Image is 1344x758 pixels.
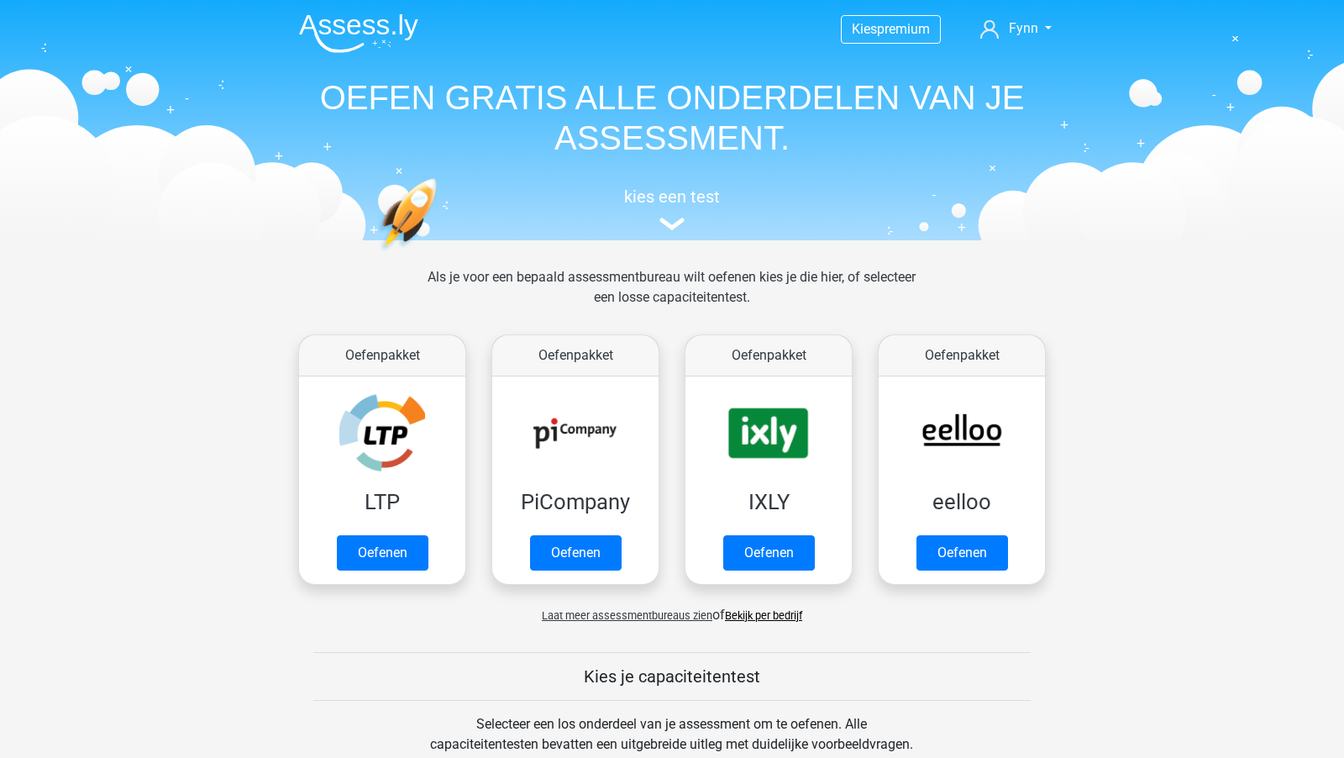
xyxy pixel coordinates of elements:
img: Assessly [299,13,418,53]
h5: kies een test [286,187,1058,207]
h5: Kies je capaciteitentest [313,666,1031,687]
span: Laat meer assessmentbureaus zien [542,609,712,622]
a: Oefenen [723,535,815,571]
a: Oefenen [916,535,1008,571]
div: of [286,592,1058,625]
img: assessment [659,218,685,230]
img: oefenen [378,178,501,330]
a: kies een test [286,187,1058,231]
a: Kiespremium [842,18,940,40]
a: Fynn [974,18,1058,39]
a: Oefenen [530,535,622,571]
a: Oefenen [337,535,428,571]
span: Kies [852,21,877,37]
span: Fynn [1009,20,1038,36]
a: Bekijk per bedrijf [725,609,802,622]
span: premium [877,21,930,37]
h1: OEFEN GRATIS ALLE ONDERDELEN VAN JE ASSESSMENT. [286,77,1058,158]
div: Als je voor een bepaald assessmentbureau wilt oefenen kies je die hier, of selecteer een losse ca... [414,267,929,328]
